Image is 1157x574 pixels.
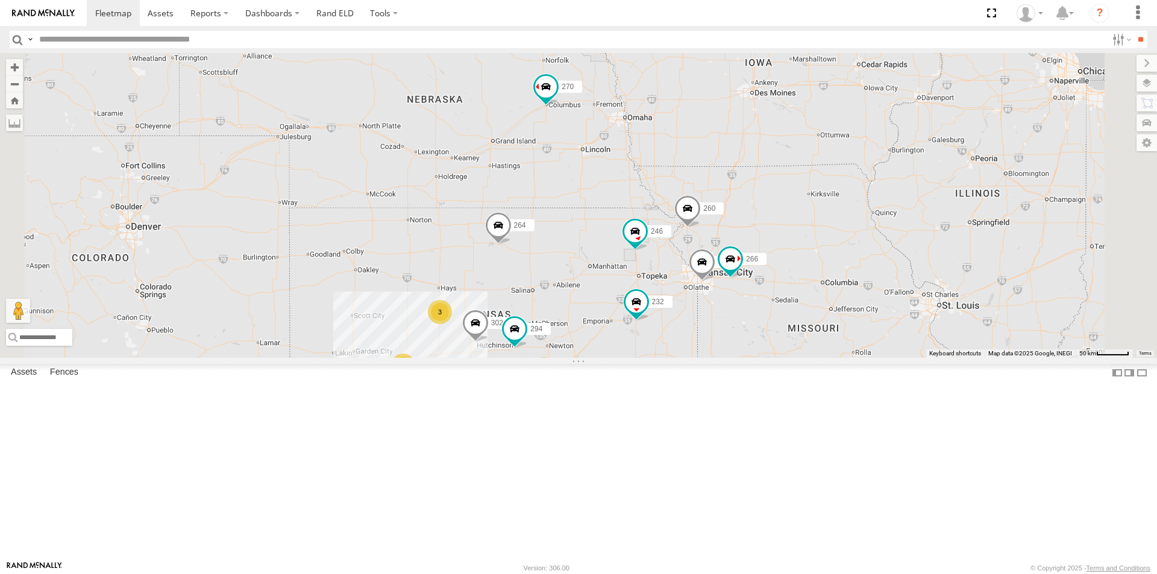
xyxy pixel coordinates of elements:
[6,75,23,92] button: Zoom out
[703,204,715,213] span: 260
[391,354,415,378] div: 2
[1136,364,1148,381] label: Hide Summary Table
[1139,351,1152,355] a: Terms (opens in new tab)
[428,300,452,324] div: 3
[530,325,542,333] span: 294
[1123,364,1135,381] label: Dock Summary Table to the Right
[514,221,526,229] span: 264
[7,562,62,574] a: Visit our Website
[6,299,30,323] button: Drag Pegman onto the map to open Street View
[6,114,23,131] label: Measure
[1076,349,1133,358] button: Map Scale: 50 km per 51 pixels
[1137,134,1157,151] label: Map Settings
[1012,4,1047,22] div: Mary Lewis
[25,31,35,48] label: Search Query
[651,227,663,236] span: 246
[929,349,981,358] button: Keyboard shortcuts
[6,59,23,75] button: Zoom in
[562,83,574,91] span: 270
[532,357,556,381] div: 4
[1086,564,1150,572] a: Terms and Conditions
[1030,564,1150,572] div: © Copyright 2025 -
[524,564,569,572] div: Version: 306.00
[746,255,758,263] span: 266
[6,92,23,108] button: Zoom Home
[44,364,84,381] label: Fences
[12,9,75,17] img: rand-logo.svg
[652,298,664,306] span: 232
[1079,350,1096,357] span: 50 km
[988,350,1072,357] span: Map data ©2025 Google, INEGI
[491,319,503,327] span: 302
[1090,4,1109,23] i: ?
[5,364,43,381] label: Assets
[1111,364,1123,381] label: Dock Summary Table to the Left
[1108,31,1133,48] label: Search Filter Options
